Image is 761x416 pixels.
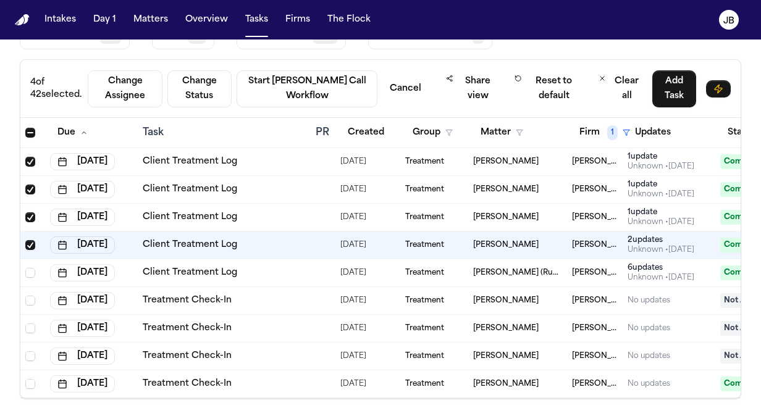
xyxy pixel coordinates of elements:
[280,9,315,31] button: Firms
[382,78,429,100] button: Cancel
[237,70,377,107] button: Start [PERSON_NAME] Call Workflow
[180,9,233,31] button: Overview
[652,70,696,107] button: Add Task
[128,9,173,31] button: Matters
[439,70,502,107] button: Share view
[15,14,30,26] a: Home
[706,80,731,98] button: Immediate Task
[15,14,30,26] img: Finch Logo
[88,9,121,31] button: Day 1
[167,70,232,107] button: Change Status
[322,9,376,31] button: The Flock
[240,9,273,31] button: Tasks
[40,9,81,31] button: Intakes
[30,77,83,101] div: 4 of 42 selected.
[591,70,647,107] button: Clear all
[88,70,162,107] button: Change Assignee
[507,70,586,107] button: Reset to default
